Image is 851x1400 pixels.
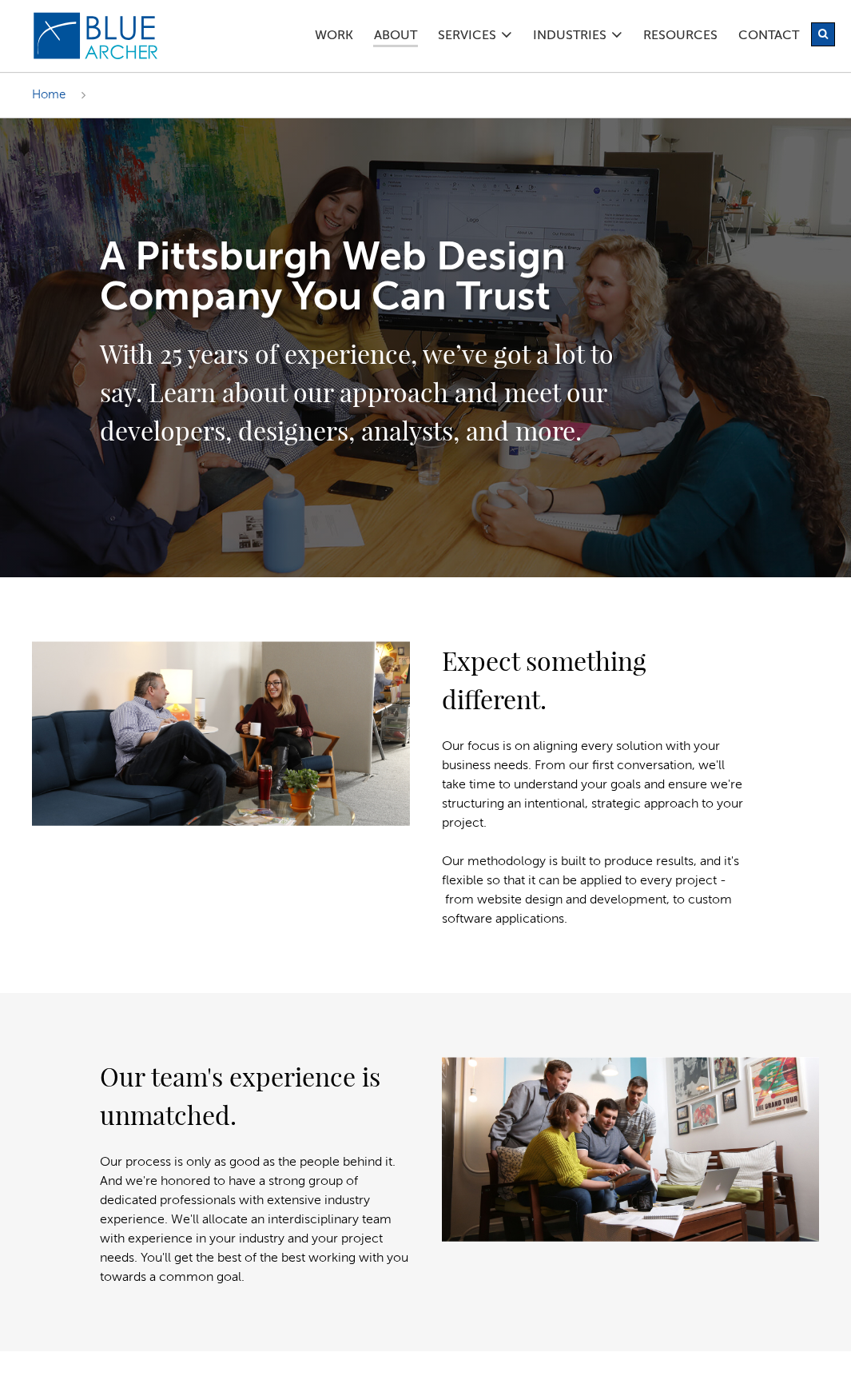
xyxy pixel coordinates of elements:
[437,30,497,46] a: SERVICES
[32,641,410,827] img: When you partner with Blue Archer, you get something different.
[442,737,751,833] p: Our focus is on aligning every solution with your business needs. From our first conversation, we...
[442,1057,820,1242] img: From the dot-com boom to today, our team's experience is unmatched.
[442,852,751,929] p: Our methodology is built to produce results, and it's flexible so that it can be applied to every...
[532,30,607,46] a: Industries
[738,30,800,46] a: Contact
[32,11,160,61] img: Blue Archer Logo
[642,30,718,46] a: Resources
[314,30,354,46] a: Work
[100,334,614,449] h2: With 25 years of experience, we’ve got a lot to say. Learn about our approach and meet our develo...
[373,30,418,47] a: ABOUT
[442,641,751,718] h2: Expect something different.
[100,238,614,318] h1: A Pittsburgh Web Design Company You Can Trust
[100,1057,409,1134] h2: Our team's experience is unmatched.
[100,1153,409,1287] p: Our process is only as good as the people behind it. And we're honored to have a strong group of ...
[32,89,66,101] a: Home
